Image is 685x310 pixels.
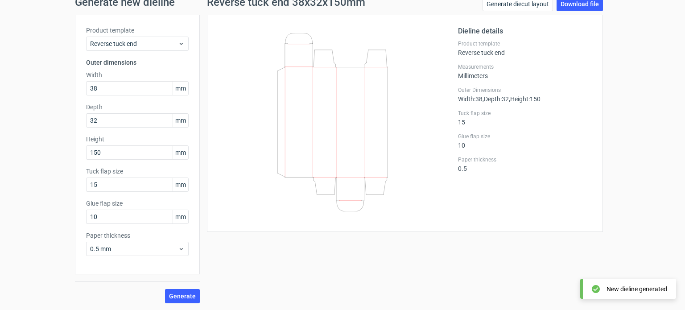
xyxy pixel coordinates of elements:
[173,178,188,191] span: mm
[458,156,592,163] label: Paper thickness
[458,40,592,56] div: Reverse tuck end
[458,63,592,79] div: Millimeters
[173,82,188,95] span: mm
[86,58,189,67] h3: Outer dimensions
[458,110,592,117] label: Tuck flap size
[173,210,188,223] span: mm
[86,167,189,176] label: Tuck flap size
[173,146,188,159] span: mm
[458,156,592,172] div: 0.5
[86,199,189,208] label: Glue flap size
[458,110,592,126] div: 15
[90,244,178,253] span: 0.5 mm
[458,26,592,37] h2: Dieline details
[86,231,189,240] label: Paper thickness
[607,285,667,293] div: New dieline generated
[86,70,189,79] label: Width
[458,133,592,149] div: 10
[509,95,541,103] span: , Height : 150
[169,293,196,299] span: Generate
[458,87,592,94] label: Outer Dimensions
[458,63,592,70] label: Measurements
[458,133,592,140] label: Glue flap size
[165,289,200,303] button: Generate
[458,40,592,47] label: Product template
[86,103,189,112] label: Depth
[86,135,189,144] label: Height
[483,95,509,103] span: , Depth : 32
[173,114,188,127] span: mm
[86,26,189,35] label: Product template
[458,95,483,103] span: Width : 38
[90,39,178,48] span: Reverse tuck end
